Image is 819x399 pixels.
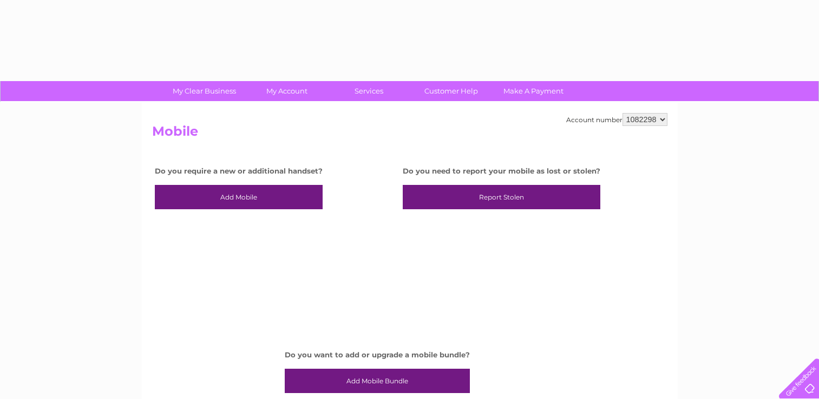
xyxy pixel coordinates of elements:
[285,369,470,394] a: Add Mobile Bundle
[155,167,323,175] h4: Do you require a new or additional handset?
[160,81,249,101] a: My Clear Business
[285,351,470,359] h4: Do you want to add or upgrade a mobile bundle?
[403,167,600,175] h4: Do you need to report your mobile as lost or stolen?
[407,81,496,101] a: Customer Help
[242,81,331,101] a: My Account
[489,81,578,101] a: Make A Payment
[566,113,667,126] div: Account number
[403,185,600,210] a: Report Stolen
[152,124,667,144] h2: Mobile
[155,185,323,210] a: Add Mobile
[324,81,414,101] a: Services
